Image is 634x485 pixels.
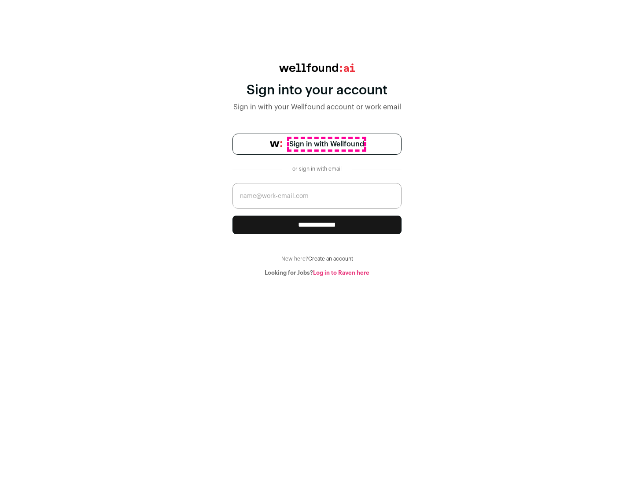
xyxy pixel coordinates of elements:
[289,139,364,149] span: Sign in with Wellfound
[232,134,402,155] a: Sign in with Wellfound
[232,255,402,262] div: New here?
[313,270,369,276] a: Log in to Raven here
[270,141,282,147] img: wellfound-symbol-flush-black-fb3c872781a75f747ccb3a119075da62bfe97bd399995f84a933054e44a575c4.png
[232,82,402,98] div: Sign into your account
[232,183,402,209] input: name@work-email.com
[279,63,355,72] img: wellfound:ai
[308,256,353,261] a: Create an account
[289,165,345,172] div: or sign in with email
[232,269,402,276] div: Looking for Jobs?
[232,102,402,112] div: Sign in with your Wellfound account or work email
